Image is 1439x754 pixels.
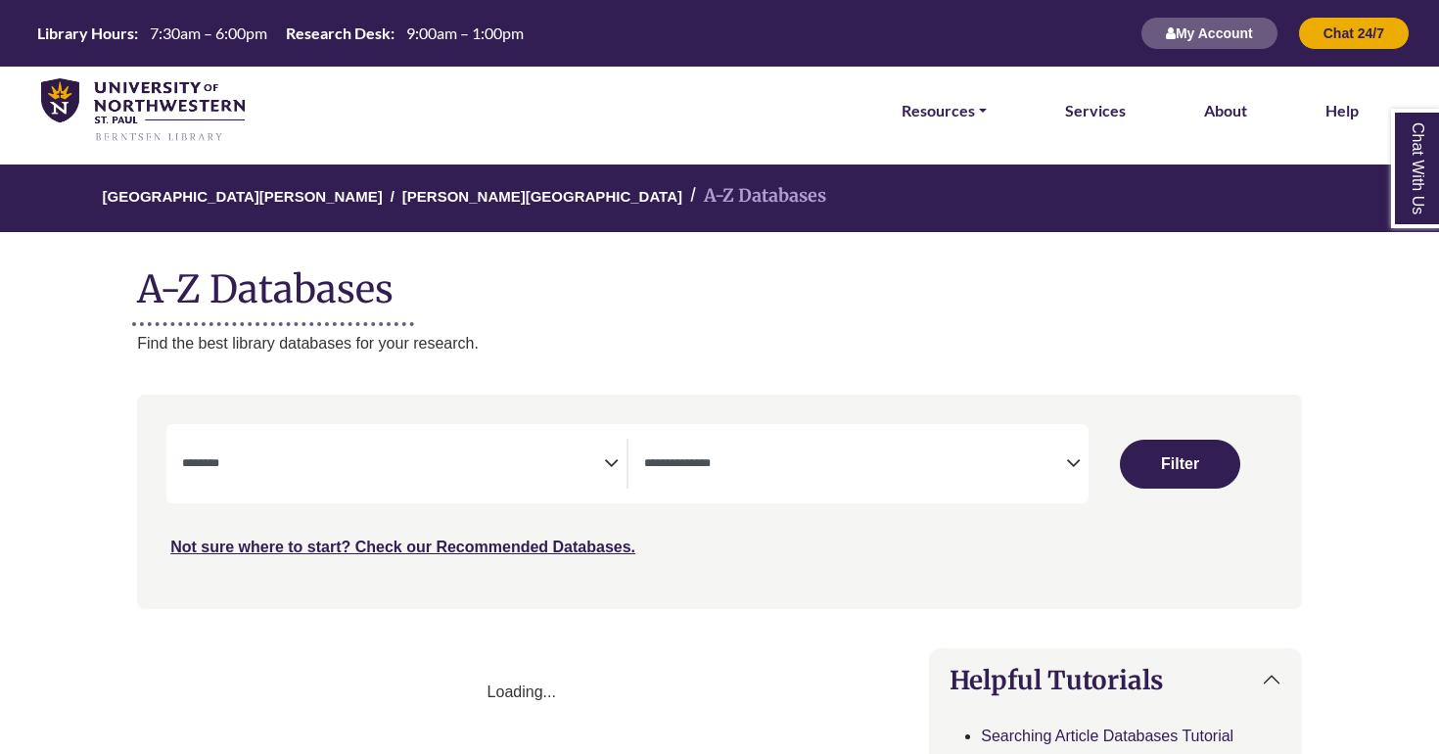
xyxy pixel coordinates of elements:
[170,539,635,555] a: Not sure where to start? Check our Recommended Databases.
[182,457,604,473] textarea: Filter
[137,165,1302,232] nav: breadcrumb
[29,23,532,45] a: Hours Today
[1325,98,1359,123] a: Help
[150,24,267,42] span: 7:30am – 6:00pm
[644,457,1066,473] textarea: Filter
[29,23,532,41] table: Hours Today
[137,252,1302,311] h1: A-Z Databases
[902,98,987,123] a: Resources
[981,728,1233,744] a: Searching Article Databases Tutorial
[682,182,826,211] li: A-Z Databases
[278,23,395,43] th: Research Desk:
[137,680,905,705] div: Loading...
[1140,17,1278,50] button: My Account
[402,185,682,205] a: [PERSON_NAME][GEOGRAPHIC_DATA]
[103,185,383,205] a: [GEOGRAPHIC_DATA][PERSON_NAME]
[406,24,524,42] span: 9:00am – 1:00pm
[1298,24,1410,41] a: Chat 24/7
[930,649,1301,711] button: Helpful Tutorials
[41,78,245,143] img: library_home
[1120,440,1240,489] button: Submit for Search Results
[1140,24,1278,41] a: My Account
[137,331,1302,356] p: Find the best library databases for your research.
[29,23,139,43] th: Library Hours:
[1204,98,1247,123] a: About
[1065,98,1126,123] a: Services
[1298,17,1410,50] button: Chat 24/7
[137,395,1302,608] nav: Search filters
